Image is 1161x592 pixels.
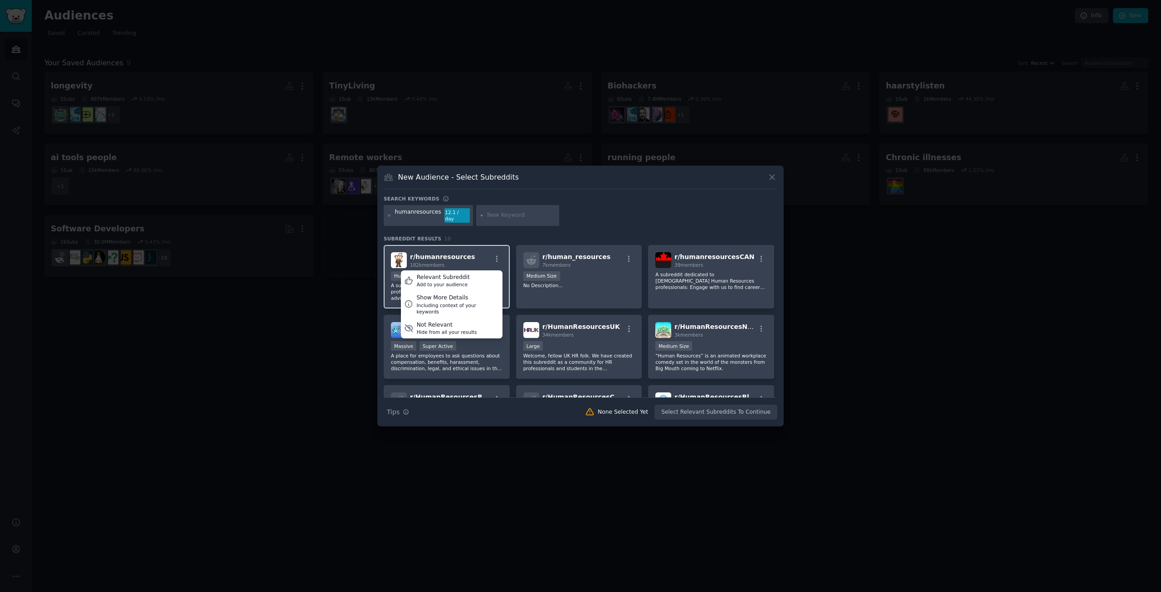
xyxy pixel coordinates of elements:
div: humanresources [395,208,441,223]
p: No Description... [523,282,635,289]
div: None Selected Yet [598,408,648,416]
div: Not Relevant [417,321,477,329]
span: 182k members [410,262,444,268]
h3: New Audience - Select Subreddits [398,172,519,182]
div: Medium Size [655,341,692,351]
div: Super Active [420,341,456,351]
img: humanresourcesCAN [655,252,671,268]
span: Tips [387,407,400,417]
div: Relevant Subreddit [417,274,470,282]
p: “Human Resources” is an animated workplace comedy set in the world of the monsters from Big Mouth... [655,352,767,372]
p: Welcome, fellow UK HR folk. We have created this subreddit as a community for HR professionals an... [523,352,635,372]
div: Add to your audience [417,281,470,288]
div: Show More Details [416,294,499,302]
span: r/ HumanResourcesNetflix [674,323,766,330]
span: 3k members [674,332,703,338]
p: A subreddit for Human Resources professionals: come here to seek career advice, ask questions and... [391,282,502,301]
span: r/ human_resources [542,253,610,260]
p: A subreddit dedicated to [DEMOGRAPHIC_DATA] Human Resources professionals: Engage with us to find... [655,271,767,290]
span: r/ HumanResourcesUK [542,323,620,330]
div: Hide from all your results [417,329,477,335]
img: AskHR [391,322,407,338]
div: Medium Size [523,271,560,281]
span: r/ humanresources [410,253,475,260]
img: HumanResourcesBlog [655,392,671,408]
span: 10 [444,236,451,241]
div: 12.1 / day [444,208,470,223]
div: Large [523,341,543,351]
div: Including context of your keywords [416,302,499,315]
img: HumanResourcesNetflix [655,322,671,338]
img: humanresources [391,252,407,268]
h3: Search keywords [384,196,439,202]
span: 7k members [542,262,571,268]
button: Tips [384,404,412,420]
div: Massive [391,341,416,351]
div: Huge [391,271,410,281]
span: r/ HumanResourcesCanada [542,393,637,401]
span: r/ HumanResourcesBlog [674,393,758,401]
span: 39 members [674,262,703,268]
span: Subreddit Results [384,235,441,242]
p: A place for employees to ask questions about compensation, benefits, harassment, discrimination, ... [391,352,502,372]
span: r/ humanresourcesCAN [674,253,754,260]
span: r/ HumanResourcesRemote [410,393,505,401]
span: 34k members [542,332,574,338]
input: New Keyword [487,211,556,220]
img: HumanResourcesUK [523,322,539,338]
